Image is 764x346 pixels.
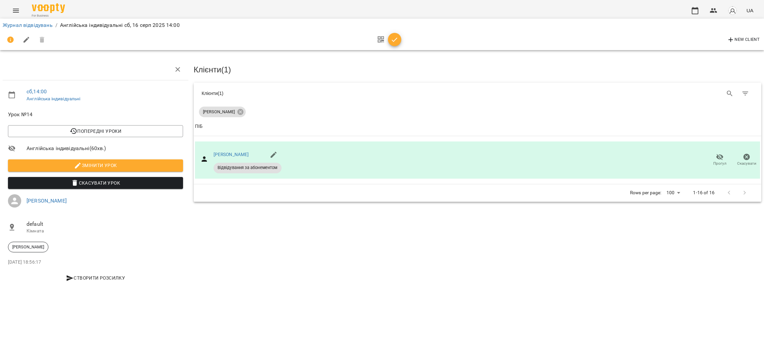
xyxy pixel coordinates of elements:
[194,65,761,74] h3: Клієнти ( 1 )
[8,125,183,137] button: Попередні уроки
[13,127,178,135] span: Попередні уроки
[733,151,760,169] button: Скасувати
[727,36,760,44] span: New Client
[8,111,183,119] span: Урок №14
[8,177,183,189] button: Скасувати Урок
[27,220,183,228] span: default
[27,228,183,234] p: Кімната
[8,3,24,19] button: Menu
[746,7,753,14] span: UA
[728,6,737,15] img: avatar_s.png
[3,22,53,28] a: Журнал відвідувань
[195,123,760,130] span: ПІБ
[27,96,81,101] a: Англійська індивідуальні
[32,3,65,13] img: Voopty Logo
[737,86,753,102] button: Фільтр
[664,188,682,198] div: 100
[214,152,249,157] a: [PERSON_NAME]
[8,242,48,252] div: [PERSON_NAME]
[744,4,756,17] button: UA
[8,259,183,266] p: [DATE] 18:56:17
[214,165,282,171] span: Відвідування за абонементом
[725,35,761,45] button: New Client
[693,190,714,196] p: 1-16 of 16
[737,161,756,166] span: Скасувати
[199,109,239,115] span: [PERSON_NAME]
[13,161,178,169] span: Змінити урок
[60,21,180,29] p: Англійська індивідуальні сб, 16 серп 2025 14:00
[722,86,738,102] button: Search
[13,179,178,187] span: Скасувати Урок
[706,151,733,169] button: Прогул
[55,21,57,29] li: /
[195,123,203,130] div: ПІБ
[713,161,727,166] span: Прогул
[195,123,203,130] div: Sort
[3,21,761,29] nav: breadcrumb
[202,90,473,97] div: Клієнти ( 1 )
[27,88,47,95] a: сб , 14:00
[27,144,183,152] span: Англійська індивідуальні ( 60 хв. )
[8,272,183,284] button: Створити розсилку
[630,190,661,196] p: Rows per page:
[8,159,183,171] button: Змінити урок
[32,14,65,18] span: For Business
[27,198,67,204] a: [PERSON_NAME]
[11,274,180,282] span: Створити розсилку
[8,244,48,250] span: [PERSON_NAME]
[199,107,246,117] div: [PERSON_NAME]
[194,83,761,104] div: Table Toolbar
